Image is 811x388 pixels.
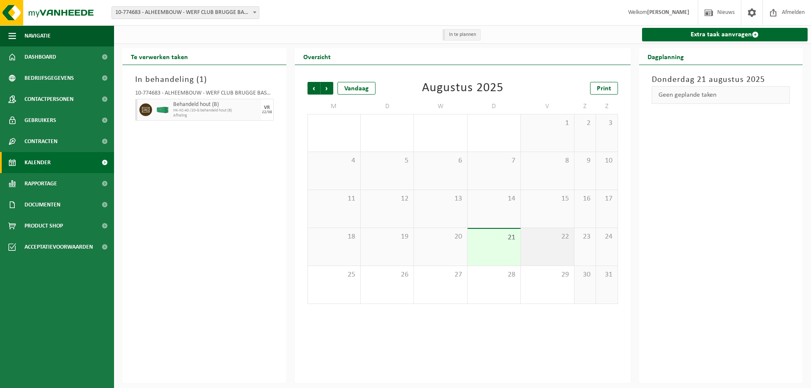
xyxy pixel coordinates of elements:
a: Extra taak aanvragen [642,28,808,41]
div: 22/08 [262,110,272,114]
td: Z [574,99,596,114]
td: W [414,99,467,114]
span: Volgende [321,82,333,95]
span: Behandeld hout (B) [173,101,259,108]
h3: In behandeling ( ) [135,73,274,86]
span: 3 [600,119,613,128]
span: 11 [312,194,356,203]
span: 15 [525,194,569,203]
div: Vandaag [337,82,376,95]
span: Contracten [24,131,57,152]
span: 10-774683 - ALHEEMBOUW - WERF CLUB BRUGGE BASECAMP KNOKKE - WAB2679 - KNOKKE-HEIST [112,7,259,19]
td: Z [596,99,618,114]
span: Documenten [24,194,60,215]
div: Augustus 2025 [422,82,503,95]
h2: Overzicht [295,48,339,65]
span: 4 [312,156,356,166]
span: Kalender [24,152,51,173]
span: 16 [579,194,591,203]
span: 20 [418,232,463,241]
span: 17 [600,194,613,203]
span: HK-XC-40 /20-G behandeld hout (B) [173,108,259,113]
span: 31 [600,270,613,279]
span: 14 [472,194,516,203]
td: D [361,99,414,114]
span: 29 [525,270,569,279]
span: Dashboard [24,46,56,68]
h3: Donderdag 21 augustus 2025 [652,73,790,86]
span: Acceptatievoorwaarden [24,236,93,258]
span: 10-774683 - ALHEEMBOUW - WERF CLUB BRUGGE BASECAMP KNOKKE - WAB2679 - KNOKKE-HEIST [112,6,259,19]
span: 23 [579,232,591,241]
span: 1 [199,76,204,84]
span: Navigatie [24,25,51,46]
span: 28 [472,270,516,279]
span: 24 [600,232,613,241]
span: 26 [365,270,409,279]
span: 12 [365,194,409,203]
li: In te plannen [443,29,481,41]
span: 30 [579,270,591,279]
span: Print [597,85,611,92]
span: Bedrijfsgegevens [24,68,74,89]
span: 6 [418,156,463,166]
span: Afhaling [173,113,259,118]
span: 2 [579,119,591,128]
strong: [PERSON_NAME] [647,9,689,16]
span: 22 [525,232,569,241]
div: Geen geplande taken [652,86,790,104]
span: 1 [525,119,569,128]
span: 21 [472,233,516,242]
td: V [521,99,574,114]
h2: Dagplanning [639,48,692,65]
span: 27 [418,270,463,279]
span: Vorige [308,82,320,95]
h2: Te verwerken taken [122,48,196,65]
span: 13 [418,194,463,203]
span: Gebruikers [24,110,56,131]
span: 10 [600,156,613,166]
div: 10-774683 - ALHEEMBOUW - WERF CLUB BRUGGE BASECAMP KNOKKE - WAB2679 - KNOKKE-HEIST [135,90,274,99]
img: HK-XC-40-GN-00 [156,107,169,113]
span: 7 [472,156,516,166]
span: 19 [365,232,409,241]
span: Contactpersonen [24,89,73,110]
span: Product Shop [24,215,63,236]
span: 18 [312,232,356,241]
span: 8 [525,156,569,166]
span: 5 [365,156,409,166]
span: 25 [312,270,356,279]
a: Print [590,82,618,95]
td: D [468,99,521,114]
div: VR [264,105,270,110]
span: Rapportage [24,173,57,194]
td: M [308,99,361,114]
span: 9 [579,156,591,166]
